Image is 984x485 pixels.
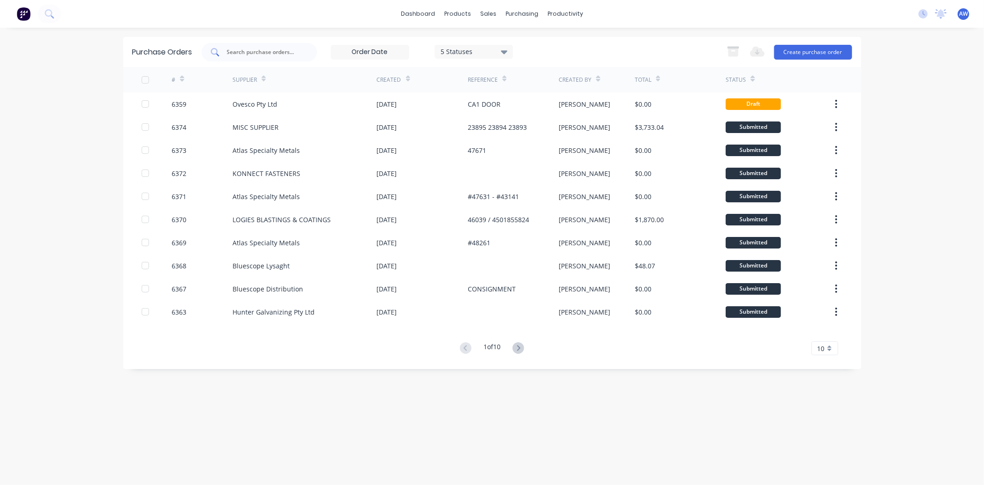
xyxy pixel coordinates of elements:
div: 5 Statuses [441,47,507,56]
div: Created By [559,76,591,84]
div: Atlas Specialty Metals [233,145,300,155]
div: [PERSON_NAME] [559,145,610,155]
div: 1 of 10 [483,342,501,355]
div: Submitted [726,283,781,295]
div: 6374 [172,122,186,132]
div: Supplier [233,76,257,84]
div: #48261 [468,238,490,248]
div: [DATE] [377,215,397,224]
div: purchasing [501,7,543,21]
div: 6373 [172,145,186,155]
div: Submitted [726,306,781,318]
div: [DATE] [377,261,397,271]
div: 6370 [172,215,186,224]
div: $3,733.04 [635,122,664,132]
div: $1,870.00 [635,215,664,224]
div: Created [377,76,401,84]
div: [DATE] [377,145,397,155]
div: Submitted [726,237,781,249]
div: $0.00 [635,145,651,155]
div: Submitted [726,260,781,272]
div: 23895 23894 23893 [468,122,527,132]
div: [PERSON_NAME] [559,261,610,271]
div: products [440,7,476,21]
div: Submitted [726,214,781,225]
div: [PERSON_NAME] [559,284,610,294]
div: Hunter Galvanizing Pty Ltd [233,307,315,317]
div: Atlas Specialty Metals [233,238,300,248]
a: dashboard [396,7,440,21]
div: [PERSON_NAME] [559,192,610,201]
div: 47671 [468,145,486,155]
div: Bluescope Lysaght [233,261,290,271]
div: Total [635,76,651,84]
input: Order Date [331,45,409,59]
div: productivity [543,7,588,21]
div: $0.00 [635,307,651,317]
div: [DATE] [377,284,397,294]
div: LOGIES BLASTINGS & COATINGS [233,215,331,224]
div: Purchase Orders [132,47,192,58]
div: Ovesco Pty Ltd [233,99,277,109]
div: CA1 DOOR [468,99,501,109]
div: Submitted [726,121,781,133]
div: 6359 [172,99,186,109]
div: 46039 / 4501855824 [468,215,529,224]
span: AW [959,10,968,18]
div: Submitted [726,168,781,179]
div: Submitted [726,145,781,156]
div: MISC SUPPLIER [233,122,279,132]
div: $0.00 [635,99,651,109]
div: 6371 [172,192,186,201]
div: [DATE] [377,99,397,109]
div: #47631 - #43141 [468,192,519,201]
div: [PERSON_NAME] [559,99,610,109]
div: Bluescope Distribution [233,284,303,294]
div: 6363 [172,307,186,317]
div: Submitted [726,191,781,202]
div: [DATE] [377,307,397,317]
button: Create purchase order [774,45,852,60]
div: KONNECT FASTENERS [233,169,300,178]
div: [PERSON_NAME] [559,215,610,224]
div: [DATE] [377,238,397,248]
div: $48.07 [635,261,655,271]
input: Search purchase orders... [226,48,303,57]
div: CONSIGNMENT [468,284,516,294]
div: 6367 [172,284,186,294]
div: 6372 [172,169,186,178]
div: Atlas Specialty Metals [233,192,300,201]
div: [PERSON_NAME] [559,238,610,248]
div: [PERSON_NAME] [559,169,610,178]
div: Status [726,76,746,84]
div: $0.00 [635,238,651,248]
div: Draft [726,98,781,110]
div: $0.00 [635,284,651,294]
div: 6369 [172,238,186,248]
div: [DATE] [377,169,397,178]
img: Factory [17,7,30,21]
div: [PERSON_NAME] [559,307,610,317]
div: $0.00 [635,192,651,201]
div: sales [476,7,501,21]
div: 6368 [172,261,186,271]
div: Reference [468,76,498,84]
span: 10 [817,344,825,353]
div: $0.00 [635,169,651,178]
div: [DATE] [377,122,397,132]
div: # [172,76,175,84]
div: [PERSON_NAME] [559,122,610,132]
div: [DATE] [377,192,397,201]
